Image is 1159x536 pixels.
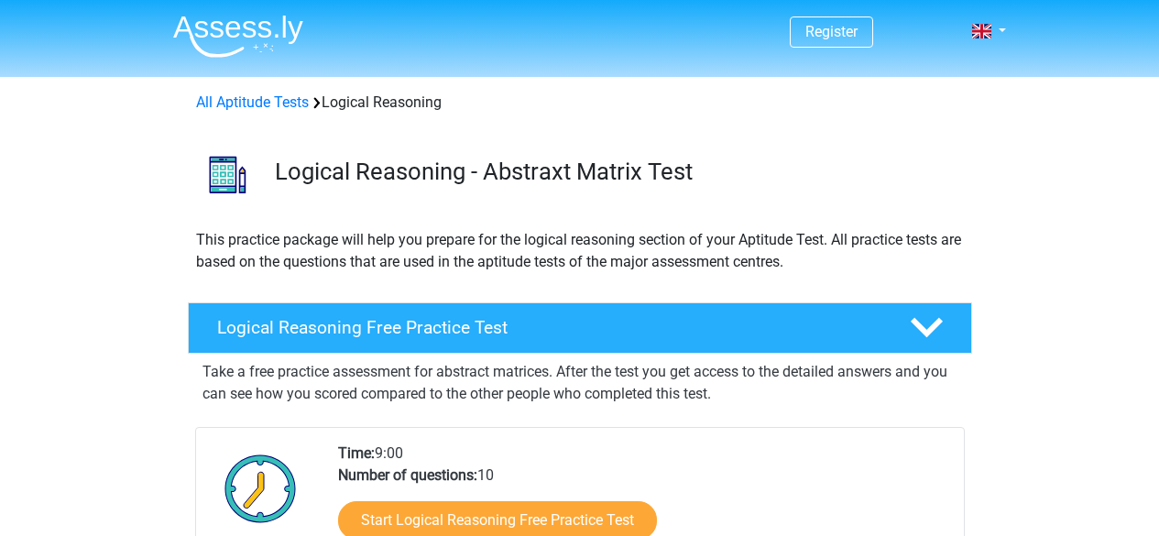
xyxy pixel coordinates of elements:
[202,361,957,405] p: Take a free practice assessment for abstract matrices. After the test you get access to the detai...
[173,15,303,58] img: Assessly
[189,136,267,213] img: logical reasoning
[189,92,971,114] div: Logical Reasoning
[214,443,307,534] img: Clock
[805,23,858,40] a: Register
[196,93,309,111] a: All Aptitude Tests
[275,158,957,186] h3: Logical Reasoning - Abstraxt Matrix Test
[338,466,477,484] b: Number of questions:
[196,229,964,273] p: This practice package will help you prepare for the logical reasoning section of your Aptitude Te...
[338,444,375,462] b: Time:
[217,317,880,338] h4: Logical Reasoning Free Practice Test
[180,302,979,354] a: Logical Reasoning Free Practice Test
